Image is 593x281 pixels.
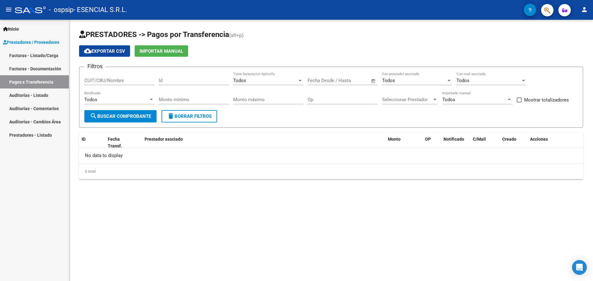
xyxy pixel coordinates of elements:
[3,26,19,32] span: Inicio
[167,114,212,119] span: Borrar Filtros
[500,133,528,153] datatable-header-cell: Creado
[79,148,583,163] div: No data to display
[425,137,431,142] span: OP
[572,260,587,275] div: Open Intercom Messenger
[3,39,59,46] span: Prestadores / Proveedores
[162,110,217,122] button: Borrar Filtros
[142,133,385,153] datatable-header-cell: Prestador asociado
[135,45,188,57] button: Importar Manual
[233,78,246,83] span: Todos
[84,97,97,102] span: Todos
[441,133,470,153] datatable-header-cell: Notificado
[423,133,441,153] datatable-header-cell: OP
[530,137,548,142] span: Acciones
[5,6,12,13] mat-icon: menu
[79,45,130,57] button: Exportar CSV
[84,62,106,71] h3: Filtros
[90,114,151,119] span: Buscar Comprobante
[108,137,122,149] span: Fecha Transf.
[444,137,464,142] span: Notificado
[84,48,125,54] span: Exportar CSV
[473,137,486,142] span: C/Mail
[388,137,401,142] span: Monto
[84,110,157,122] button: Buscar Comprobante
[528,133,583,153] datatable-header-cell: Acciones
[82,137,86,142] span: ID
[524,96,569,104] span: Mostrar totalizadores
[79,164,583,179] div: 0 total
[370,77,377,85] button: Open calendar
[382,97,432,102] span: Seleccionar Prestador
[140,48,183,54] span: Importar Manual
[581,6,588,13] mat-icon: person
[79,30,229,39] span: PRESTADORES -> Pagos por Transferencia
[49,3,74,17] span: - ospsip
[442,97,455,102] span: Todos
[502,137,516,142] span: Creado
[470,133,500,153] datatable-header-cell: C/Mail
[79,133,105,153] datatable-header-cell: ID
[385,133,423,153] datatable-header-cell: Monto
[338,78,368,83] input: Fecha fin
[456,78,469,83] span: Todos
[308,78,333,83] input: Fecha inicio
[105,133,133,153] datatable-header-cell: Fecha Transf.
[84,47,91,55] mat-icon: cloud_download
[145,137,183,142] span: Prestador asociado
[229,32,244,38] span: (alt+p)
[90,112,97,120] mat-icon: search
[382,78,395,83] span: Todos
[167,112,175,120] mat-icon: delete
[74,3,127,17] span: - ESENCIAL S.R.L.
